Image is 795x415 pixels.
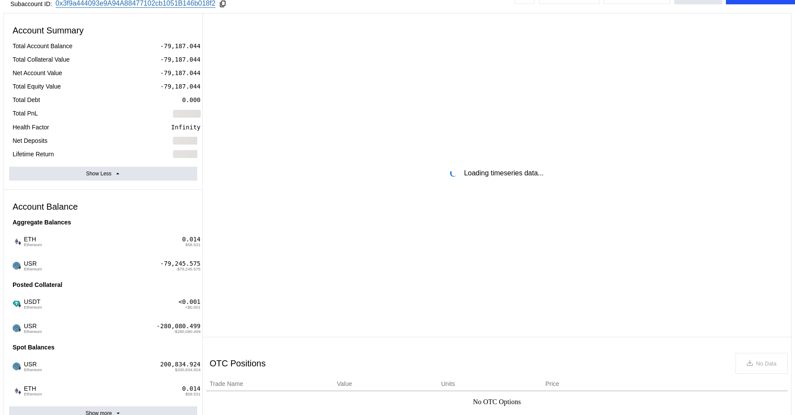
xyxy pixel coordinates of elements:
[20,236,42,247] span: ETH
[20,298,42,310] span: USDT
[13,123,49,131] div: Health Factor
[24,392,42,396] span: Ethereum
[13,96,40,104] div: Total Debt
[13,387,20,395] img: ethereum.png
[182,96,200,104] div: 0.000
[546,379,560,389] span: Price
[17,366,22,370] img: svg+xml,%3c
[24,305,42,310] span: Ethereum
[160,56,201,63] div: -79,187.044
[450,170,457,177] img: pending
[182,385,200,392] div: 0.014
[182,236,200,243] div: 0.014
[473,398,521,406] div: No OTC Options
[441,379,455,389] span: Units
[17,265,22,270] img: svg+xml,%3c
[210,359,266,369] div: OTC Positions
[185,392,201,396] span: $58.531
[9,167,197,181] button: Show Less
[13,82,61,90] div: Total Equity Value
[13,324,20,332] img: blueLogo..png
[13,137,47,145] div: Net Deposits
[210,379,243,389] span: Trade Name
[13,300,20,308] img: Tether.png
[86,171,112,177] div: Show Less
[160,260,201,267] div: -79,245.575
[24,368,42,372] span: Ethereum
[17,328,22,332] img: svg+xml,%3c
[17,241,22,245] img: svg+xml,%3c
[185,243,201,247] span: $58.531
[9,198,197,215] div: Account Balance
[160,42,201,50] div: -79,187.044
[9,22,197,39] div: Account Summary
[464,169,543,177] div: Loading timeseries data...
[175,368,201,372] span: $200,834.924
[24,267,42,271] span: Ethereum
[179,298,201,306] div: <0.001
[9,278,197,292] div: Posted Collateral
[20,361,42,372] span: USR
[9,215,197,229] div: Aggregate Balances
[20,323,42,334] span: USR
[13,109,38,117] div: Total PnL
[20,385,42,396] span: ETH
[160,69,201,77] div: -79,187.044
[10,0,52,7] div: Subaccount ID:
[24,329,42,334] span: Ethereum
[13,150,54,158] div: Lifetime Return
[176,267,201,271] span: -$79,245.575
[13,42,73,50] div: Total Account Balance
[160,82,201,90] div: -79,187.044
[17,390,22,395] img: svg+xml,%3c
[185,305,201,310] span: <$0.001
[13,69,62,77] div: Net Account Value
[13,237,20,245] img: ethereum.png
[156,323,200,330] div: -280,080.499
[17,303,22,308] img: svg+xml,%3c
[337,379,352,389] span: Value
[174,329,201,334] span: -$280,080.499
[9,340,197,354] div: Spot Balances
[13,362,20,370] img: blueLogo..png
[13,262,20,270] img: blueLogo..png
[13,56,70,63] div: Total Collateral Value
[24,243,42,247] span: Ethereum
[160,361,201,368] div: 200,834.924
[20,260,42,271] span: USR
[171,123,200,131] div: Infinity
